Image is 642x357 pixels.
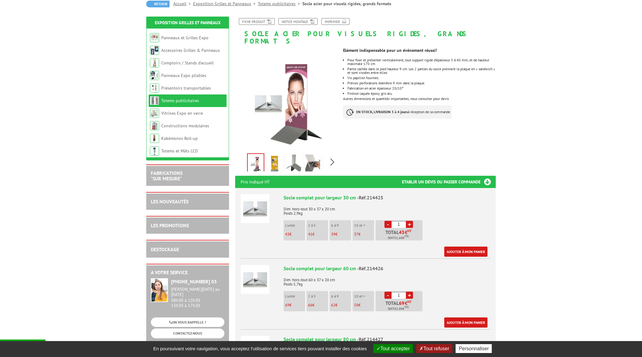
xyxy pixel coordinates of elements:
span: 43 [399,230,405,235]
a: Imprimer [321,18,350,25]
img: totems_publicitaires_214425.jpg [235,48,338,151]
button: Tout refuser [416,344,452,353]
p: 2 à 5 [308,294,328,298]
a: CONTACTEZ-NOUS [151,328,224,338]
span: 39 [331,232,335,237]
a: Vitrines Expo en verre [161,110,203,116]
li: Finition laquée époxy gris alu. [347,92,496,95]
img: Socle complet pour largeur 30 cm [241,194,269,223]
a: + [406,221,413,228]
button: Personnaliser (fenêtre modale) [456,344,492,353]
img: 214425_214426_socle_complet_acier_visuels_rigides_grands_formats_1.jpg [286,155,301,174]
img: Constructions modulaires [150,121,159,130]
span: Soit € [388,236,409,240]
a: LES NOUVEAUTÉS [151,198,189,205]
a: Totems publicitaires [258,1,302,6]
div: [PERSON_NAME][DATE] au [DATE] [171,287,224,297]
h1: Socle acier pour visuels rigides, grands formats [231,18,500,45]
a: FABRICATIONS"Sur Mesure" [151,170,182,182]
a: Accueil [173,1,193,6]
p: Prix indiqué HT [241,176,270,188]
button: Tout accepter [373,344,413,353]
div: Autres dimensions et quantités importantes, nous consulter pour devis [343,45,500,125]
p: € [285,232,305,236]
span: 51,60 [394,236,403,240]
span: 82,80 [394,306,403,311]
img: 214425_214426_socle_complet_acier_visuels_rigides_grands_formats_3.jpg [324,155,339,174]
sup: HT [407,229,411,233]
img: Totems et Mâts LCD [150,146,159,155]
p: 6 à 9 [331,223,351,228]
a: - [384,292,392,299]
p: 2 à 5 [308,223,328,228]
a: Comptoirs / Stands d'accueil [161,60,214,66]
img: Présentoirs transportables [150,83,159,93]
p: € [285,303,305,307]
strong: EN STOCK, LIVRAISON 3 à 4 jours [356,109,408,114]
span: 69 [399,301,405,305]
p: € [354,303,374,307]
div: 08h30 à 12h30 13h30 à 17h30 [171,287,224,308]
p: € [331,303,351,307]
span: € [405,230,407,235]
a: ON VOUS RAPPELLE ? [151,317,224,327]
a: Totems publicitaires [161,98,199,103]
p: € [331,232,351,236]
a: Fiche produit [239,18,275,25]
h3: Etablir un devis ou passer commande [402,176,496,188]
h2: A votre service [151,270,224,275]
span: Soit € [388,306,409,311]
li: Prévoir perforations diamètre 9 mm dans la plaque. [347,81,496,85]
a: - [384,221,392,228]
a: Kakémonos Roll-up [161,136,198,141]
p: 10 et + [354,294,374,298]
img: Panneaux et Grilles Expo [150,33,159,42]
a: Notice Montage [278,18,318,25]
div: Socle complet pour largeur 80 cm - [284,336,490,343]
a: DESTOCKAGE [151,246,179,252]
sup: TTC [404,305,409,309]
p: Total [377,230,422,240]
span: € [405,301,407,305]
img: Comptoirs / Stands d'accueil [150,58,159,67]
img: Kakémonos Roll-up [150,134,159,143]
a: Présentoirs transportables [161,85,211,91]
li: Socle acier pour visuels rigides, grands formats [302,1,391,7]
img: totems_publicitaires_214425.jpg [248,154,264,173]
img: Vitrines Expo en verre [150,109,159,118]
img: Totems publicitaires [150,96,159,105]
span: 69 [285,302,289,308]
a: Exposition Grilles et Panneaux [193,1,258,6]
strong: Elément indispensable pour un événement réussi! [343,48,437,53]
img: Socle complet pour largeur 60 cm [241,265,269,294]
a: Panneaux et Grilles Expo [161,35,208,40]
div: Socle complet pour largeur 60 cm - [284,265,490,272]
img: Accessoires Grilles & Panneaux [150,46,159,55]
sup: TTC [404,235,409,238]
sup: HT [407,300,411,304]
li: Fabrication en acier épaisseur 20/10° [347,86,496,90]
img: widget-service.jpg [151,278,168,302]
a: Ajouter à mon panier [444,317,487,328]
li: Vis papillon fournies. [347,76,496,80]
p: L'unité [285,294,305,298]
span: 37 [354,232,358,237]
div: Socle complet pour largeur 30 cm - [284,194,490,201]
li: Pour fixer et présenter verticalement, tout support rigide d’épaisseur 5 à 40 mm, et de hauteur m... [347,58,496,66]
p: Dim. hors-tout 30 x 37 x 20 cm Poids 2,9kg [284,203,490,216]
span: Next [330,157,335,167]
p: 10 et + [354,223,374,228]
span: 58 [354,302,358,308]
p: Total [377,301,422,311]
a: Constructions modulaires [161,123,209,129]
p: Dim. hors-tout 60 x 37 x 20 cm Poids 5,7kg [284,274,490,286]
a: Retour [146,1,170,7]
a: Exposition Grilles et Panneaux [155,20,221,25]
span: Réf.214426 [359,265,383,271]
p: à réception de la commande [343,105,452,119]
img: Panneaux Expo pliables [150,71,159,80]
p: € [308,303,328,307]
span: Réf.214425 [359,194,383,201]
a: LES PROMOTIONS [151,222,189,228]
a: Accessoires Grilles & Panneaux [161,48,220,53]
